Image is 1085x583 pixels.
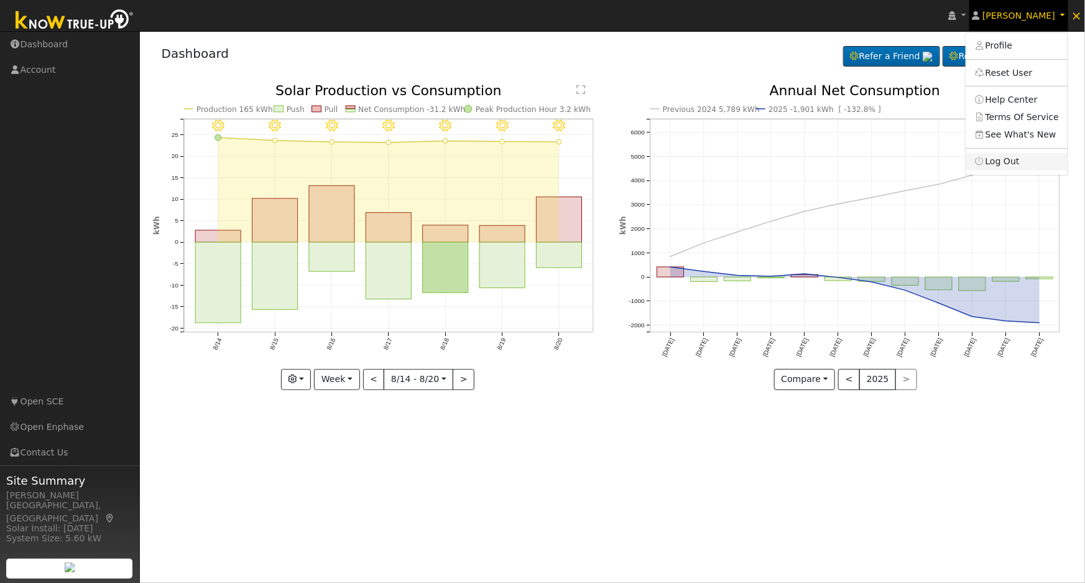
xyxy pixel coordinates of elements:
text: 20 [171,153,178,160]
a: Refer a Friend [843,46,940,67]
a: Dashboard [162,46,229,61]
i: 8/18 - Clear [440,120,452,133]
text: -15 [169,304,178,310]
circle: onclick="" [329,139,334,144]
div: System Size: 5.60 kW [6,532,133,545]
text: 8/16 [325,337,336,352]
circle: onclick="" [443,139,448,144]
text: Solar Production vs Consumption [275,83,502,98]
text: Peak Production Hour 3.2 kWh [476,105,591,114]
i: 8/15 - Clear [269,120,281,133]
img: retrieve [65,562,75,572]
div: [GEOGRAPHIC_DATA], [GEOGRAPHIC_DATA] [6,499,133,525]
a: See What's New [966,126,1068,143]
circle: onclick="" [272,138,277,143]
rect: onclick="" [537,243,582,268]
text: 8/19 [496,337,507,352]
circle: onclick="" [557,139,562,144]
a: Terms Of Service [966,108,1068,126]
i: 8/17 - Clear [382,120,395,133]
rect: onclick="" [309,186,354,243]
rect: onclick="" [366,243,411,300]
text: Production 165 kWh [196,105,273,114]
rect: onclick="" [423,243,468,293]
text: 8/14 [211,337,223,352]
span: Site Summary [6,472,133,489]
button: < [363,369,385,390]
i: 8/16 - Clear [326,120,338,133]
div: Solar Install: [DATE] [6,522,133,535]
text: 15 [171,174,178,181]
text: Pull [324,105,338,114]
text: Push [287,105,305,114]
rect: onclick="" [537,197,582,243]
rect: onclick="" [309,243,354,272]
i: 8/14 - Clear [212,120,224,133]
text: 0 [175,239,178,246]
rect: onclick="" [252,243,297,310]
rect: onclick="" [479,226,525,243]
button: 8/14 - 8/20 [384,369,453,390]
text: kWh [152,217,161,235]
rect: onclick="" [195,231,241,243]
text: 10 [171,196,178,203]
text: -5 [173,261,178,268]
i: 8/19 - Clear [496,120,509,133]
circle: onclick="" [386,140,391,145]
i: 8/20 - Clear [553,120,566,133]
text: 25 [171,131,178,138]
text: 5 [175,217,178,224]
rect: onclick="" [479,243,525,288]
rect: onclick="" [252,198,297,243]
div: [PERSON_NAME] [6,489,133,502]
text:  [576,85,585,95]
text: -20 [169,325,178,332]
text: 8/15 [269,337,280,352]
a: Request a Cleaning [943,46,1063,67]
text: 8/17 [382,337,394,352]
a: Map [104,513,116,523]
rect: onclick="" [195,243,241,324]
text: 8/18 [439,337,450,352]
a: Help Center [966,91,1068,108]
a: Log Out [966,153,1068,170]
img: Know True-Up [9,7,140,35]
a: Reset User [966,64,1068,82]
circle: onclick="" [500,139,505,144]
rect: onclick="" [423,225,468,242]
button: Week [314,369,359,390]
rect: onclick="" [366,213,411,243]
img: retrieve [923,52,933,62]
text: -10 [169,282,178,289]
button: > [453,369,474,390]
a: Profile [966,37,1068,55]
text: 8/20 [553,337,564,352]
span: × [1071,8,1082,23]
circle: onclick="" [215,134,221,141]
text: Net Consumption -31.2 kWh [358,105,466,114]
span: [PERSON_NAME] [982,11,1055,21]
